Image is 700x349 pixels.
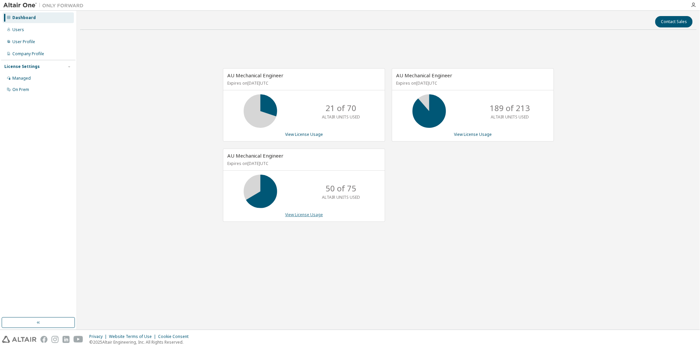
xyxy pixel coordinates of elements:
span: AU Mechanical Engineer [396,72,452,79]
img: facebook.svg [40,336,47,343]
div: Dashboard [12,15,36,20]
img: altair_logo.svg [2,336,36,343]
p: Expires on [DATE] UTC [227,161,379,166]
p: 50 of 75 [326,183,356,194]
div: On Prem [12,87,29,92]
div: Managed [12,76,31,81]
div: User Profile [12,39,35,45]
div: Website Terms of Use [109,334,158,339]
a: View License Usage [285,212,323,217]
div: License Settings [4,64,40,69]
img: linkedin.svg [63,336,70,343]
div: Users [12,27,24,32]
p: © 2025 Altair Engineering, Inc. All Rights Reserved. [89,339,193,345]
p: 21 of 70 [326,102,356,114]
p: ALTAIR UNITS USED [322,194,360,200]
div: Company Profile [12,51,44,57]
span: AU Mechanical Engineer [227,152,283,159]
p: Expires on [DATE] UTC [227,80,379,86]
button: Contact Sales [655,16,693,27]
p: ALTAIR UNITS USED [322,114,360,120]
p: Expires on [DATE] UTC [396,80,548,86]
a: View License Usage [285,132,323,137]
p: 189 of 213 [490,102,530,114]
div: Cookie Consent [158,334,193,339]
img: youtube.svg [74,336,83,343]
p: ALTAIR UNITS USED [491,114,529,120]
div: Privacy [89,334,109,339]
img: Altair One [3,2,87,9]
img: instagram.svg [51,336,59,343]
span: AU Mechanical Engineer [227,72,283,79]
a: View License Usage [454,132,492,137]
